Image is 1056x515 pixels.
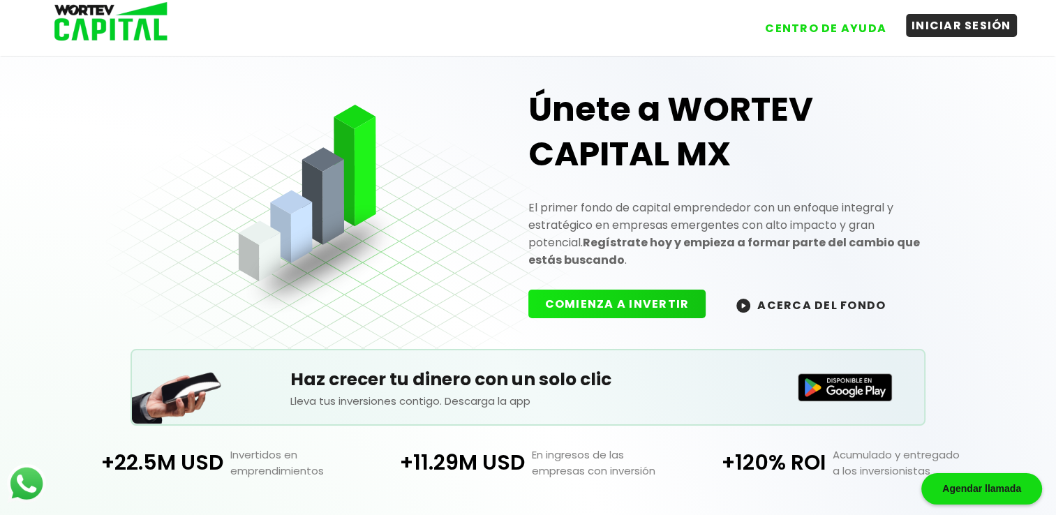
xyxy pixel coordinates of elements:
button: ACERCA DEL FONDO [720,290,902,320]
img: wortev-capital-acerca-del-fondo [736,299,750,313]
a: CENTRO DE AYUDA [745,6,892,40]
a: COMIENZA A INVERTIR [528,296,720,312]
img: Teléfono [132,354,223,424]
p: Acumulado y entregado a los inversionistas [826,447,980,479]
p: +22.5M USD [77,447,224,479]
button: COMIENZA A INVERTIR [528,290,706,318]
p: Lleva tus inversiones contigo. Descarga la app [290,393,766,409]
h1: Únete a WORTEV CAPITAL MX [528,87,951,177]
p: El primer fondo de capital emprendedor con un enfoque integral y estratégico en empresas emergent... [528,199,951,269]
strong: Regístrate hoy y empieza a formar parte del cambio que estás buscando [528,234,920,268]
a: INICIAR SESIÓN [892,6,1017,40]
div: Agendar llamada [921,473,1042,505]
p: +11.29M USD [378,447,525,479]
img: logos_whatsapp-icon.242b2217.svg [7,464,46,503]
h5: Haz crecer tu dinero con un solo clic [290,366,766,393]
p: Invertidos en emprendimientos [223,447,378,479]
p: En ingresos de las empresas con inversión [524,447,678,479]
img: Disponible en Google Play [798,373,893,401]
button: CENTRO DE AYUDA [759,17,892,40]
p: +120% ROI [678,447,826,479]
button: INICIAR SESIÓN [906,14,1017,37]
